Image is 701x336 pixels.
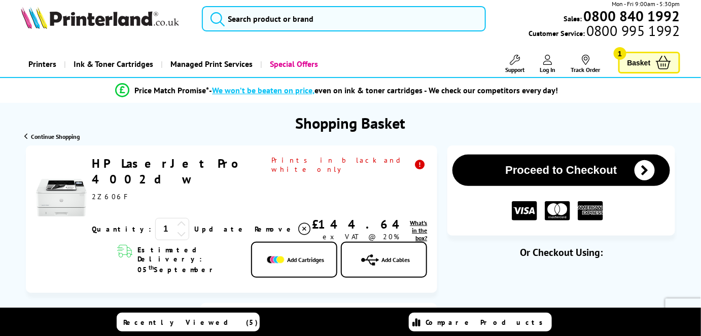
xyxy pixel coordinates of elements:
[64,51,161,77] a: Ink & Toner Cartridges
[92,156,237,187] a: HP LaserJet Pro 4002dw
[323,232,399,241] span: ex VAT @ 20%
[92,225,151,234] span: Quantity:
[312,216,410,232] div: £144.64
[267,256,285,264] img: Add Cartridges
[21,7,189,31] a: Printerland Logo
[447,246,675,259] div: Or Checkout Using:
[117,313,260,331] a: Recently Viewed (5)
[202,6,486,31] input: Search product or brand
[137,245,241,275] span: Estimated Delivery: 05 September
[571,55,601,73] a: Track Order
[506,66,525,73] span: Support
[255,225,295,234] span: Remove
[460,275,663,310] iframe: PayPal
[540,55,556,73] a: Log In
[255,221,312,237] a: Delete item from your basket
[212,85,314,95] span: We won’t be beaten on price,
[123,318,258,327] span: Recently Viewed (5)
[584,7,680,25] b: 0800 840 1992
[161,51,260,77] a: Managed Print Services
[194,225,247,234] a: Update
[271,156,428,174] span: Prints in black and white only
[585,26,680,35] span: 0800 995 1992
[512,201,537,221] img: VISA
[564,14,582,23] span: Sales:
[287,256,324,264] span: Add Cartridges
[209,85,558,95] div: - even on ink & toner cartridges - We check our competitors every day!
[578,201,603,221] img: American Express
[618,52,680,73] a: Basket 1
[627,56,651,69] span: Basket
[614,47,626,60] span: 1
[36,172,87,223] img: HP LaserJet Pro 4002dw
[410,219,427,242] span: What's in the box?
[134,85,209,95] span: Price Match Promise*
[381,256,410,264] span: Add Cables
[545,201,570,221] img: MASTER CARD
[92,192,131,201] span: 2Z606F
[529,26,680,38] span: Customer Service:
[21,7,179,29] img: Printerland Logo
[506,55,525,73] a: Support
[24,133,80,140] a: Continue Shopping
[5,82,669,99] li: modal_Promise
[21,51,64,77] a: Printers
[409,313,552,331] a: Compare Products
[410,219,427,242] a: lnk_inthebox
[260,51,326,77] a: Special Offers
[540,66,556,73] span: Log In
[296,113,406,133] h1: Shopping Basket
[582,11,680,21] a: 0800 840 1992
[74,51,153,77] span: Ink & Toner Cartridges
[149,264,154,271] sup: th
[452,155,670,186] button: Proceed to Checkout
[31,133,80,140] span: Continue Shopping
[426,318,548,327] span: Compare Products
